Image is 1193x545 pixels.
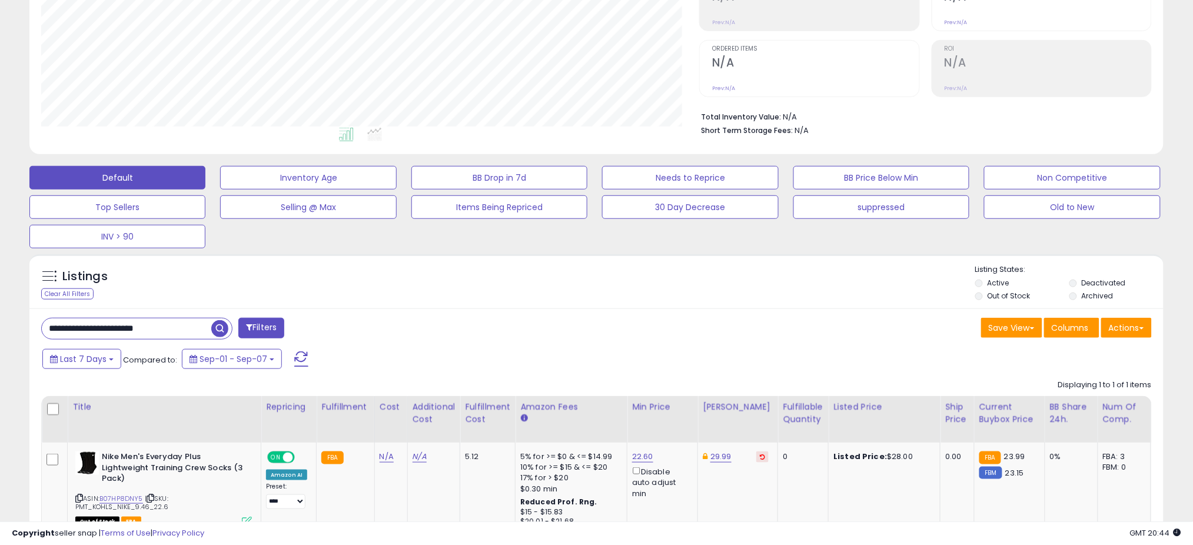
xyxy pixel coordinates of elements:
div: 0.00 [945,451,965,462]
p: Listing States: [975,264,1164,275]
span: Sep-01 - Sep-07 [200,353,267,365]
div: seller snap | | [12,528,204,539]
div: Min Price [632,401,693,413]
div: Displaying 1 to 1 of 1 items [1058,380,1152,391]
span: 23.15 [1005,467,1024,478]
b: Total Inventory Value: [701,112,781,122]
li: N/A [701,109,1143,123]
small: FBA [321,451,343,464]
div: $28.00 [833,451,931,462]
div: Title [72,401,256,413]
label: Deactivated [1081,278,1125,288]
button: BB Price Below Min [793,166,969,190]
div: 10% for >= $15 & <= $20 [520,462,618,473]
button: Save View [981,318,1042,338]
small: Prev: N/A [945,85,968,92]
div: $20.01 - $21.68 [520,517,618,527]
span: All listings that are currently out of stock and unavailable for purchase on Amazon [75,517,119,527]
div: 5.12 [465,451,506,462]
div: FBM: 0 [1103,462,1142,473]
a: Privacy Policy [152,527,204,539]
a: 22.60 [632,451,653,463]
button: suppressed [793,195,969,219]
b: Reduced Prof. Rng. [520,497,597,507]
span: 2025-09-15 20:44 GMT [1130,527,1181,539]
div: BB Share 24h. [1050,401,1093,426]
span: N/A [795,125,809,136]
b: Nike Men's Everyday Plus Lightweight Training Crew Socks (3 Pack) [102,451,245,487]
div: 0 [783,451,819,462]
span: ROI [945,46,1151,52]
button: Filters [238,318,284,338]
button: Selling @ Max [220,195,396,219]
div: Num of Comp. [1103,401,1146,426]
div: Listed Price [833,401,935,413]
button: Items Being Repriced [411,195,587,219]
h5: Listings [62,268,108,285]
div: ASIN: [75,451,252,526]
div: Fulfillable Quantity [783,401,823,426]
strong: Copyright [12,527,55,539]
a: N/A [380,451,394,463]
h2: N/A [945,56,1151,72]
div: Clear All Filters [41,288,94,300]
button: 30 Day Decrease [602,195,778,219]
span: 23.99 [1004,451,1025,462]
button: Inventory Age [220,166,396,190]
label: Out of Stock [988,291,1031,301]
div: $0.30 min [520,484,618,494]
a: Terms of Use [101,527,151,539]
div: 5% for >= $0 & <= $14.99 [520,451,618,462]
div: Cost [380,401,403,413]
span: Last 7 Days [60,353,107,365]
div: Preset: [266,483,307,509]
div: [PERSON_NAME] [703,401,773,413]
span: OFF [293,453,312,463]
button: Top Sellers [29,195,205,219]
div: Amazon AI [266,470,307,480]
div: Ship Price [945,401,969,426]
span: Columns [1052,322,1089,334]
button: Old to New [984,195,1160,219]
div: Fulfillment Cost [465,401,510,426]
h2: N/A [712,56,919,72]
b: Listed Price: [833,451,887,462]
button: BB Drop in 7d [411,166,587,190]
button: INV > 90 [29,225,205,248]
span: ON [268,453,283,463]
a: 29.99 [710,451,732,463]
button: Non Competitive [984,166,1160,190]
small: Amazon Fees. [520,413,527,424]
span: FBA [121,517,141,527]
small: Prev: N/A [712,19,735,26]
button: Actions [1101,318,1152,338]
div: Repricing [266,401,311,413]
small: Prev: N/A [945,19,968,26]
div: Current Buybox Price [979,401,1040,426]
button: Sep-01 - Sep-07 [182,349,282,369]
a: B07HP8DNY5 [99,494,143,504]
span: Compared to: [123,354,177,365]
button: Default [29,166,205,190]
span: Ordered Items [712,46,919,52]
label: Active [988,278,1009,288]
button: Needs to Reprice [602,166,778,190]
div: 0% [1050,451,1089,462]
div: Amazon Fees [520,401,622,413]
span: | SKU: PMT_KOHLS_NIKE_9.46_22.6 [75,494,168,511]
button: Last 7 Days [42,349,121,369]
div: 17% for > $20 [520,473,618,483]
div: FBA: 3 [1103,451,1142,462]
img: 31rAC-XnIpL._SL40_.jpg [75,451,99,475]
div: Fulfillment [321,401,369,413]
small: FBM [979,467,1002,479]
b: Short Term Storage Fees: [701,125,793,135]
div: $15 - $15.83 [520,507,618,517]
small: Prev: N/A [712,85,735,92]
a: N/A [413,451,427,463]
label: Archived [1081,291,1113,301]
small: FBA [979,451,1001,464]
button: Columns [1044,318,1099,338]
div: Disable auto adjust min [632,465,689,499]
div: Additional Cost [413,401,456,426]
